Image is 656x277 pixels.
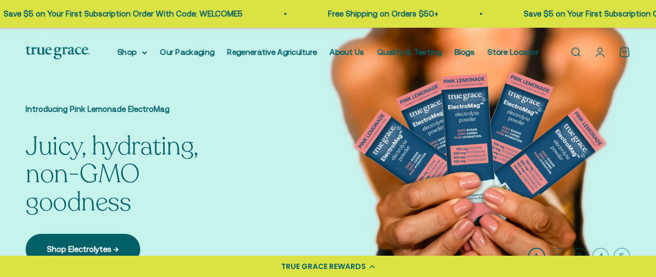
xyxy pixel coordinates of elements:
button: 2 [549,248,566,265]
a: Blogs [454,47,475,56]
button: 4 [592,248,609,265]
button: 5 [613,248,630,265]
div: TRUE GRACE REWARDS [281,261,366,272]
a: Quality & Testing [377,47,442,56]
a: Our Packaging [160,47,214,56]
a: About Us [330,47,364,56]
a: Shop Electrolytes → [26,234,140,265]
button: 3 [571,248,588,265]
a: Store Locator [487,47,539,56]
a: Free Shipping on Orders $50+ [327,9,438,18]
a: Regenerative Agriculture [227,47,317,56]
summary: Shop [117,46,147,59]
p: Introducing Pink Lemonade ElectroMag [26,103,239,116]
button: 1 [528,248,545,265]
p: Save $5 on Your First Subscription Order With Code: WELCOME5 [3,7,242,20]
split-lines: Juicy, hydrating, non-GMO goodness [26,129,239,220]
